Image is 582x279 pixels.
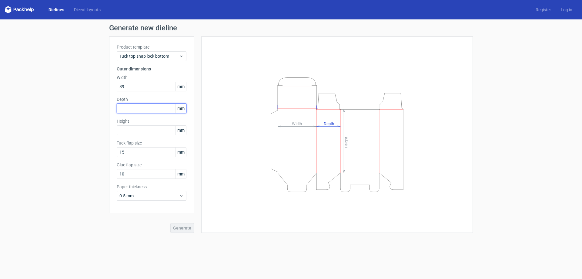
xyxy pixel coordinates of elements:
h1: Generate new dieline [109,24,473,32]
label: Width [117,74,186,80]
span: mm [176,104,186,113]
span: mm [176,169,186,179]
tspan: Depth [324,121,334,126]
a: Diecut layouts [69,7,105,13]
tspan: Height [344,137,348,148]
label: Height [117,118,186,124]
h3: Outer dimensions [117,66,186,72]
a: Dielines [44,7,69,13]
label: Product template [117,44,186,50]
label: Paper thickness [117,184,186,190]
span: 0.5 mm [119,193,179,199]
label: Depth [117,96,186,102]
a: Log in [556,7,577,13]
label: Tuck flap size [117,140,186,146]
span: Tuck top snap lock bottom [119,53,179,59]
span: mm [176,82,186,91]
tspan: Width [292,121,302,126]
a: Register [531,7,556,13]
label: Glue flap size [117,162,186,168]
span: mm [176,148,186,157]
span: mm [176,126,186,135]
